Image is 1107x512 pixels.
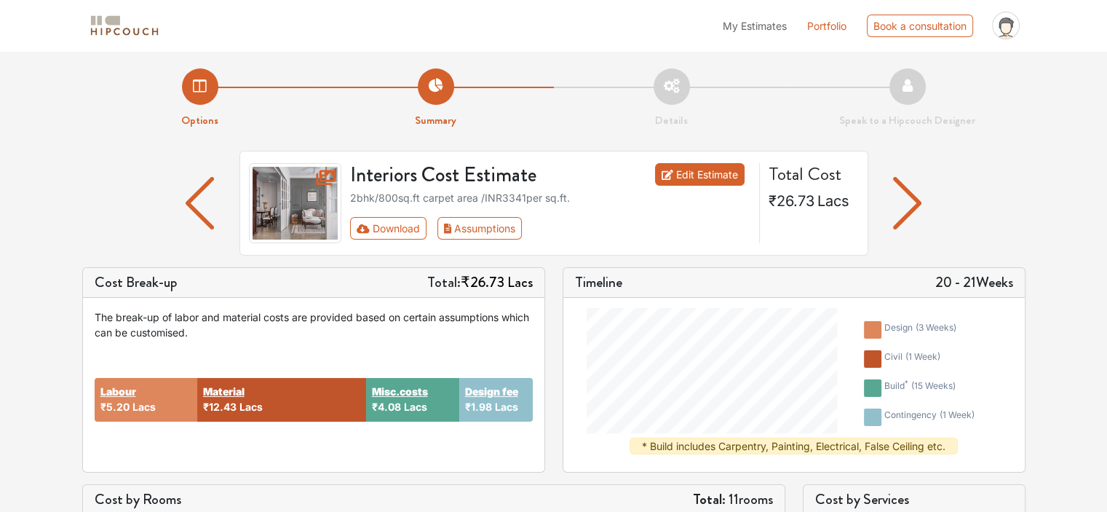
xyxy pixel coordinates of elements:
img: arrow left [893,177,921,229]
div: civil [884,350,940,368]
strong: Total: [693,489,726,510]
div: build [884,379,956,397]
div: design [884,321,956,339]
span: Lacs [495,401,518,413]
h5: Cost by Rooms [95,491,181,508]
strong: Options [181,112,218,128]
span: ₹26.73 [461,272,504,293]
div: Toolbar with button groups [350,217,750,240]
div: 2bhk / 800 sq.ft carpet area /INR 3341 per sq.ft. [350,190,750,205]
h5: Total: [427,274,533,291]
button: Design fee [465,384,518,399]
span: Lacs [404,401,427,413]
span: ( 1 week ) [940,409,975,420]
span: ₹26.73 [769,192,814,210]
span: Lacs [507,272,533,293]
a: Edit Estimate [655,163,745,186]
h4: Total Cost [769,163,856,185]
img: gallery [249,163,342,243]
span: ₹4.08 [372,401,401,413]
h5: Cost Break-up [95,274,178,291]
h5: Timeline [575,274,622,291]
span: ( 15 weeks ) [911,380,956,391]
button: Download [350,217,426,240]
button: Assumptions [437,217,523,240]
span: My Estimates [723,20,787,32]
img: logo-horizontal.svg [88,13,161,39]
span: ( 1 week ) [905,351,940,362]
span: ₹5.20 [100,401,130,413]
strong: Summary [415,112,456,128]
span: ( 3 weeks ) [916,322,956,333]
h5: 20 - 21 Weeks [935,274,1013,291]
div: Book a consultation [867,15,973,37]
div: contingency [884,409,975,426]
div: First group [350,217,533,240]
a: Portfolio [807,18,846,34]
strong: Details [655,112,688,128]
img: arrow left [186,177,214,229]
span: logo-horizontal.svg [88,9,161,42]
h5: 11 rooms [693,491,773,508]
h5: Cost by Services [815,491,1013,508]
button: Labour [100,384,136,399]
span: Lacs [132,401,156,413]
span: ₹1.98 [465,401,492,413]
span: Lacs [817,192,849,210]
div: * Build includes Carpentry, Painting, Electrical, False Ceiling etc. [630,438,958,454]
button: Material [203,384,245,399]
div: The break-up of labor and material costs are provided based on certain assumptions which can be c... [95,310,533,340]
span: ₹12.43 [203,401,237,413]
strong: Speak to a Hipcouch Designer [839,112,975,128]
button: Misc.costs [372,384,428,399]
span: Lacs [239,401,263,413]
h3: Interiors Cost Estimate [341,163,619,188]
